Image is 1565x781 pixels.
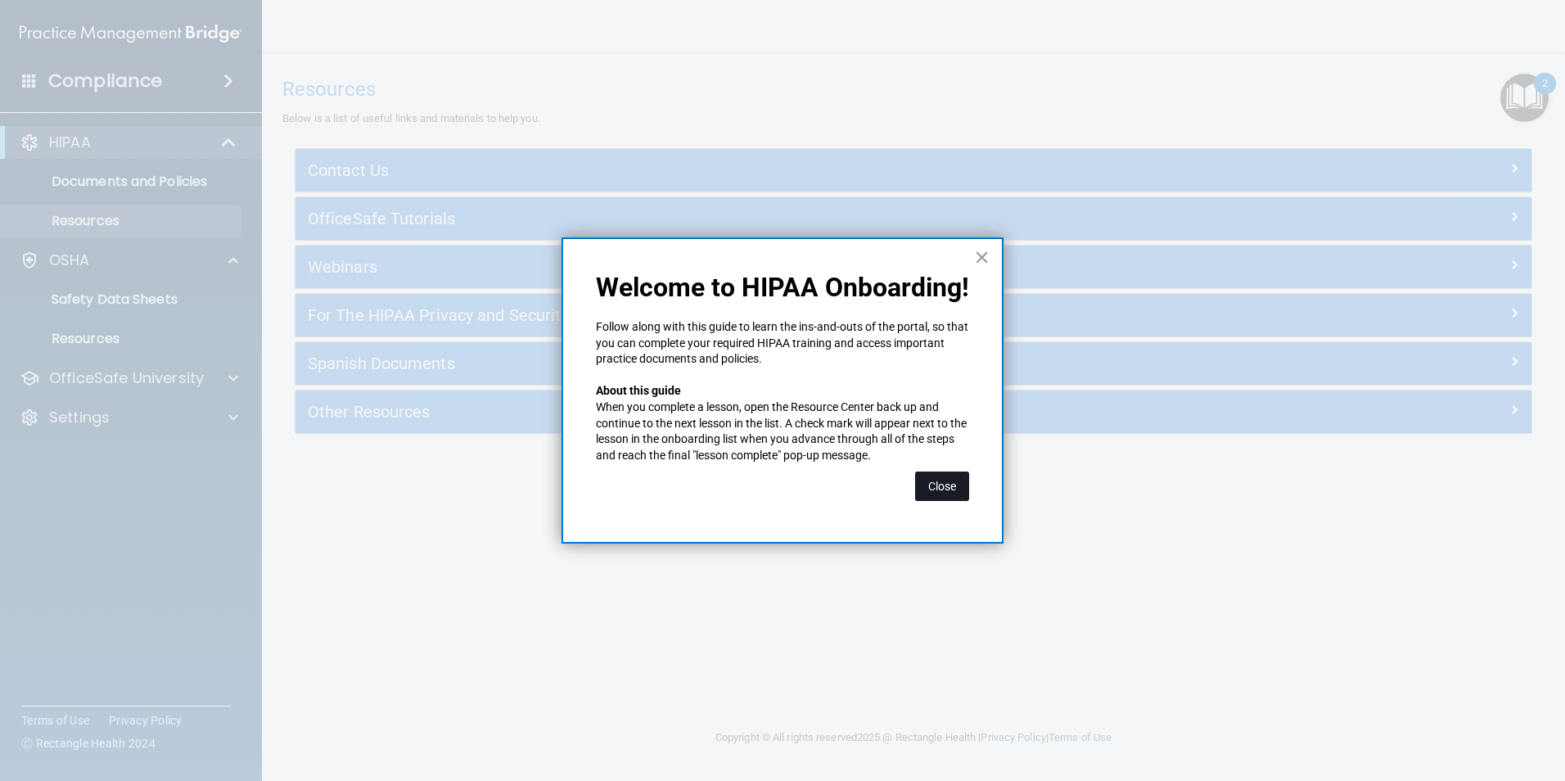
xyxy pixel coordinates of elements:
[915,472,969,501] button: Close
[596,272,969,303] p: Welcome to HIPAA Onboarding!
[596,319,969,368] p: Follow along with this guide to learn the ins-and-outs of the portal, so that you can complete yo...
[596,400,969,463] p: When you complete a lesson, open the Resource Center back up and continue to the next lesson in t...
[1282,665,1545,730] iframe: Drift Widget Chat Controller
[596,384,681,397] strong: About this guide
[974,244,990,270] button: Close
